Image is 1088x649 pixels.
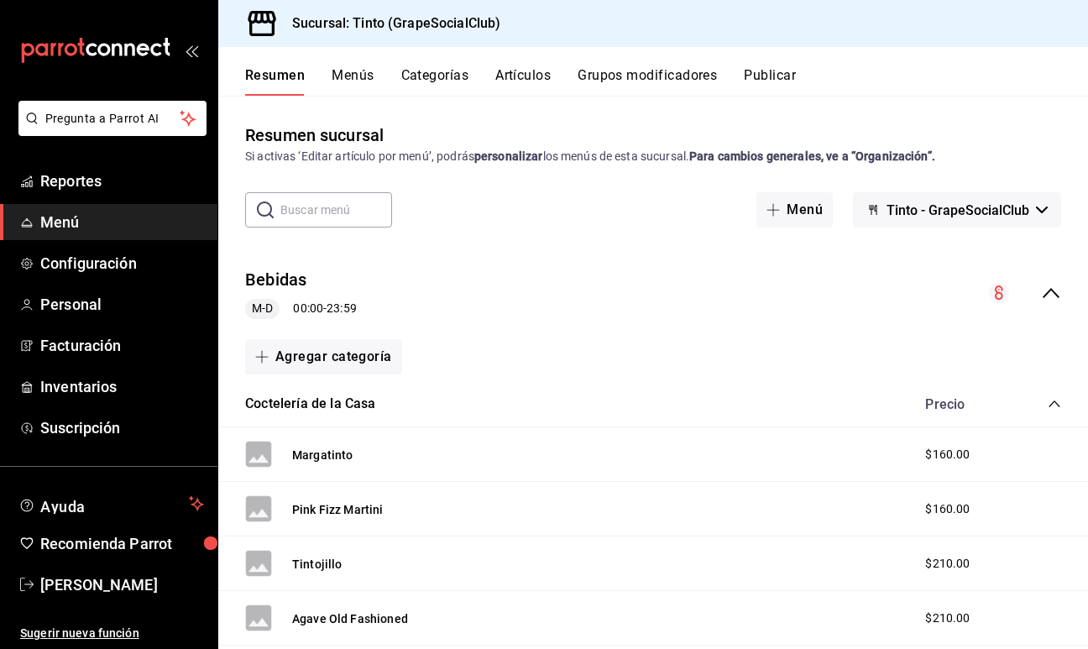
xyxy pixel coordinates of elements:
[245,339,402,374] button: Agregar categoría
[40,211,204,233] span: Menú
[853,192,1061,228] button: Tinto - GrapeSocialClub
[401,67,469,96] button: Categorías
[40,375,204,398] span: Inventarios
[925,500,970,518] span: $160.00
[756,192,833,228] button: Menú
[292,610,408,627] button: Agave Old Fashioned
[40,170,204,192] span: Reportes
[925,446,970,463] span: $160.00
[744,67,796,96] button: Publicar
[925,610,970,627] span: $210.00
[925,555,970,573] span: $210.00
[40,334,204,357] span: Facturación
[908,396,1016,412] div: Precio
[40,532,204,555] span: Recomienda Parrot
[332,67,374,96] button: Menús
[40,494,182,514] span: Ayuda
[218,254,1088,332] div: collapse-menu-row
[280,193,392,227] input: Buscar menú
[40,252,204,275] span: Configuración
[292,556,343,573] button: Tintojillo
[245,67,1088,96] div: navigation tabs
[1048,397,1061,411] button: collapse-category-row
[40,293,204,316] span: Personal
[245,148,1061,165] div: Si activas ‘Editar artículo por menú’, podrás los menús de esta sucursal.
[12,122,207,139] a: Pregunta a Parrot AI
[279,13,500,34] h3: Sucursal: Tinto (GrapeSocialClub)
[45,110,180,128] span: Pregunta a Parrot AI
[18,101,207,136] button: Pregunta a Parrot AI
[185,44,198,57] button: open_drawer_menu
[245,395,376,414] button: Coctelería de la Casa
[40,573,204,596] span: [PERSON_NAME]
[887,202,1029,218] span: Tinto - GrapeSocialClub
[40,416,204,439] span: Suscripción
[245,123,384,148] div: Resumen sucursal
[292,447,353,463] button: Margatinto
[578,67,717,96] button: Grupos modificadores
[245,67,305,96] button: Resumen
[292,501,384,518] button: Pink Fizz Martini
[474,149,543,163] strong: personalizar
[495,67,551,96] button: Artículos
[245,268,307,292] button: Bebidas
[689,149,935,163] strong: Para cambios generales, ve a “Organización”.
[20,625,204,642] span: Sugerir nueva función
[245,299,357,319] div: 00:00 - 23:59
[245,300,280,317] span: M-D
